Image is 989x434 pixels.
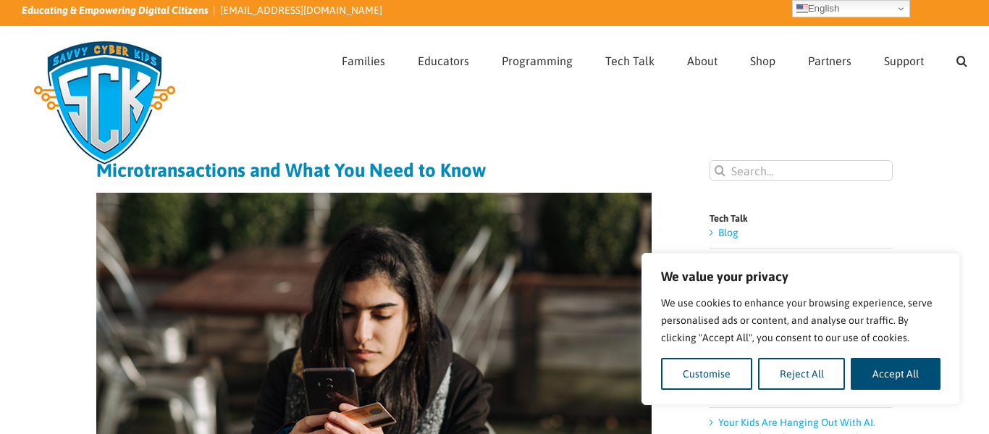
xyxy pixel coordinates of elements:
[808,55,851,67] span: Partners
[710,214,893,223] h4: Tech Talk
[342,27,967,91] nav: Main Menu
[718,227,738,238] a: Blog
[342,27,385,91] a: Families
[796,3,808,14] img: en
[956,27,967,91] a: Search
[605,55,655,67] span: Tech Talk
[418,55,469,67] span: Educators
[22,4,209,16] i: Educating & Empowering Digital Citizens
[851,358,940,390] button: Accept All
[750,27,775,91] a: Shop
[661,358,752,390] button: Customise
[687,27,717,91] a: About
[502,55,573,67] span: Programming
[22,30,188,175] img: Savvy Cyber Kids Logo
[758,358,846,390] button: Reject All
[884,27,924,91] a: Support
[342,55,385,67] span: Families
[687,55,717,67] span: About
[710,160,893,181] input: Search...
[502,27,573,91] a: Programming
[661,268,940,285] p: We value your privacy
[605,27,655,91] a: Tech Talk
[96,160,652,180] h1: Microtransactions and What You Need to Know
[884,55,924,67] span: Support
[808,27,851,91] a: Partners
[750,55,775,67] span: Shop
[710,160,731,181] input: Search
[220,4,382,16] a: [EMAIL_ADDRESS][DOMAIN_NAME]
[418,27,469,91] a: Educators
[661,294,940,346] p: We use cookies to enhance your browsing experience, serve personalised ads or content, and analys...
